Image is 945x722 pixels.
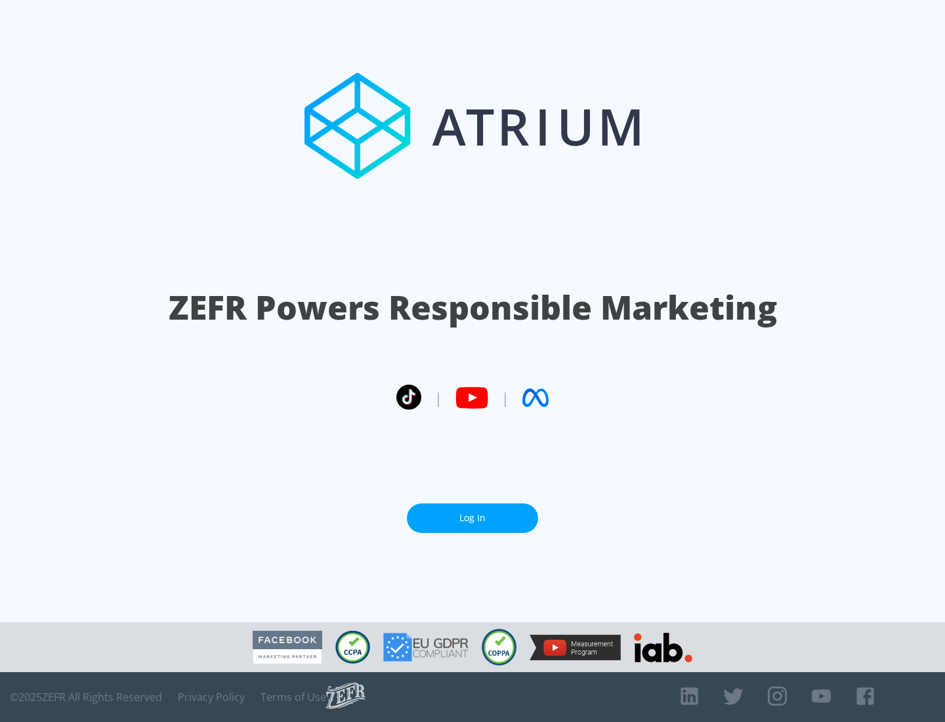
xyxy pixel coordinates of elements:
img: CCPA Compliant [335,631,370,664]
span: | [434,388,442,408]
img: COPPA Compliant [482,629,516,666]
img: IAB [634,633,692,662]
img: Facebook Marketing Partner [253,631,322,664]
img: YouTube Measurement Program [530,635,621,660]
img: GDPR Compliant [383,633,469,662]
a: Terms of Use [261,690,326,704]
a: Log In [407,503,538,533]
h1: ZEFR Powers Responsible Marketing [169,285,777,330]
a: Privacy Policy [178,690,245,704]
span: © 2025 ZEFR All Rights Reserved [10,690,162,704]
span: | [501,388,509,408]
